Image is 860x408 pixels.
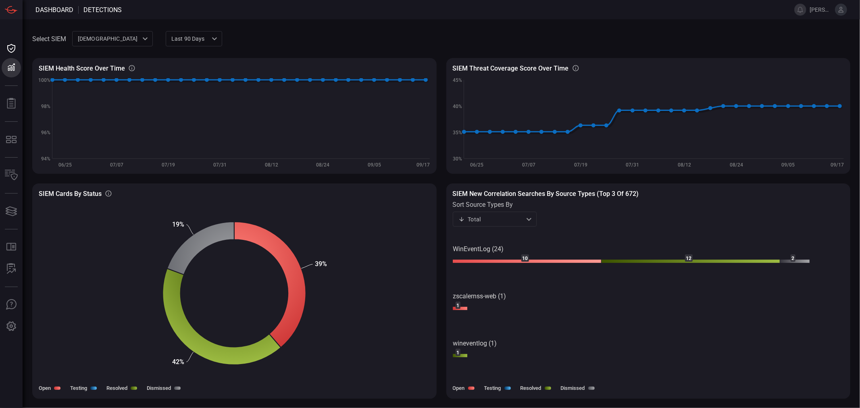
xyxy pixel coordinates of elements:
label: Open [39,385,51,391]
text: zscalernss-web (1) [453,292,506,300]
label: Dismissed [147,385,171,391]
text: 2 [791,256,794,261]
button: Preferences [2,317,21,336]
text: 08/12 [678,162,691,168]
text: 96% [41,130,50,135]
label: sort source types by [453,201,537,208]
text: 1 [456,303,459,308]
text: wineventlog (1) [453,339,497,347]
button: Rule Catalog [2,237,21,257]
span: Dashboard [35,6,73,14]
text: 1 [456,350,459,356]
text: 100% [38,77,50,83]
label: Select SIEM [32,35,66,43]
text: 07/31 [626,162,639,168]
text: 09/05 [781,162,795,168]
label: Resolved [106,385,127,391]
text: 06/25 [470,162,483,168]
button: Dashboard [2,39,21,58]
text: 07/31 [213,162,227,168]
text: 10 [522,256,528,261]
text: 08/12 [265,162,278,168]
button: Inventory [2,166,21,185]
text: 12 [686,256,691,261]
button: MITRE - Detection Posture [2,130,21,149]
text: 08/24 [317,162,330,168]
text: 19% [172,221,184,228]
text: 94% [41,156,50,162]
h3: SIEM New correlation searches by source types (Top 3 of 672) [453,190,844,198]
text: 45% [453,77,462,83]
text: 30% [453,156,462,162]
text: WinEventLog (24) [453,245,504,253]
button: Cards [2,202,21,221]
h3: SIEM Health Score Over Time [39,65,125,72]
h3: SIEM Cards By Status [39,190,102,198]
text: 35% [453,130,462,135]
text: 39% [315,260,327,268]
label: Testing [70,385,87,391]
text: 07/19 [574,162,587,168]
text: 06/25 [58,162,72,168]
text: 09/05 [368,162,381,168]
button: Reports [2,94,21,113]
label: Resolved [521,385,541,391]
text: 09/17 [416,162,430,168]
label: Testing [484,385,501,391]
button: Detections [2,58,21,77]
label: Open [453,385,465,391]
p: Last 90 days [171,35,209,43]
h3: SIEM Threat coverage score over time [453,65,569,72]
text: 07/07 [110,162,123,168]
span: Detections [83,6,122,14]
text: 07/07 [522,162,535,168]
p: [DEMOGRAPHIC_DATA] [78,35,140,43]
div: Total [458,215,524,223]
button: Ask Us A Question [2,295,21,314]
text: 07/19 [162,162,175,168]
text: 09/17 [831,162,844,168]
button: ALERT ANALYSIS [2,259,21,279]
text: 98% [41,104,50,109]
span: [PERSON_NAME][EMAIL_ADDRESS][PERSON_NAME][DOMAIN_NAME] [810,6,832,13]
label: Dismissed [561,385,585,391]
text: 08/24 [729,162,743,168]
text: 40% [453,104,462,109]
text: 42% [172,358,184,366]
